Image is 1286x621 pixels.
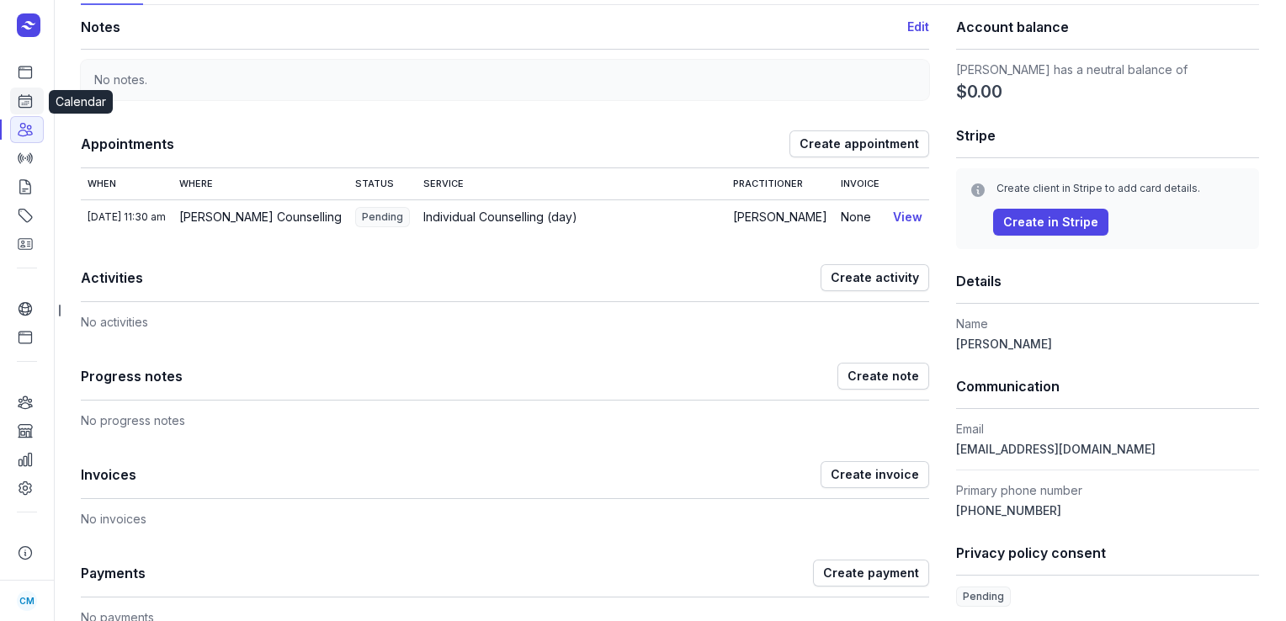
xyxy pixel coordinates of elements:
[81,168,173,199] th: When
[81,463,821,486] h1: Invoices
[831,268,919,288] span: Create activity
[848,366,919,386] span: Create note
[956,337,1052,351] span: [PERSON_NAME]
[956,124,1259,147] h1: Stripe
[81,499,929,529] div: No invoices
[81,132,789,156] h1: Appointments
[800,134,919,154] span: Create appointment
[173,168,348,199] th: Where
[81,302,929,332] div: No activities
[726,199,834,234] td: [PERSON_NAME]
[49,90,113,114] div: Calendar
[956,80,1002,103] span: $0.00
[834,199,886,234] td: None
[956,374,1259,398] h1: Communication
[173,199,348,234] td: [PERSON_NAME] Counselling
[94,72,147,87] span: No notes.
[893,210,922,224] a: View
[831,464,919,485] span: Create invoice
[956,541,1259,565] h1: Privacy policy consent
[993,209,1108,236] button: Create in Stripe
[956,442,1156,456] span: [EMAIL_ADDRESS][DOMAIN_NAME]
[956,480,1259,501] dt: Primary phone number
[823,563,919,583] span: Create payment
[81,364,837,388] h1: Progress notes
[834,168,886,199] th: Invoice
[355,207,410,227] span: Pending
[956,15,1259,39] h1: Account balance
[956,314,1259,334] dt: Name
[726,168,834,199] th: Practitioner
[81,15,907,39] h1: Notes
[956,269,1259,293] h1: Details
[956,503,1061,517] span: [PHONE_NUMBER]
[348,168,417,199] th: Status
[88,210,166,224] div: [DATE] 11:30 am
[1003,212,1098,232] span: Create in Stripe
[907,17,929,37] button: Edit
[417,199,726,234] td: Individual Counselling (day)
[81,266,821,289] h1: Activities
[19,591,35,611] span: CM
[417,168,726,199] th: Service
[996,182,1246,195] div: Create client in Stripe to add card details.
[956,62,1188,77] span: [PERSON_NAME] has a neutral balance of
[81,561,813,585] h1: Payments
[956,419,1259,439] dt: Email
[956,586,1011,607] span: Pending
[81,401,929,431] div: No progress notes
